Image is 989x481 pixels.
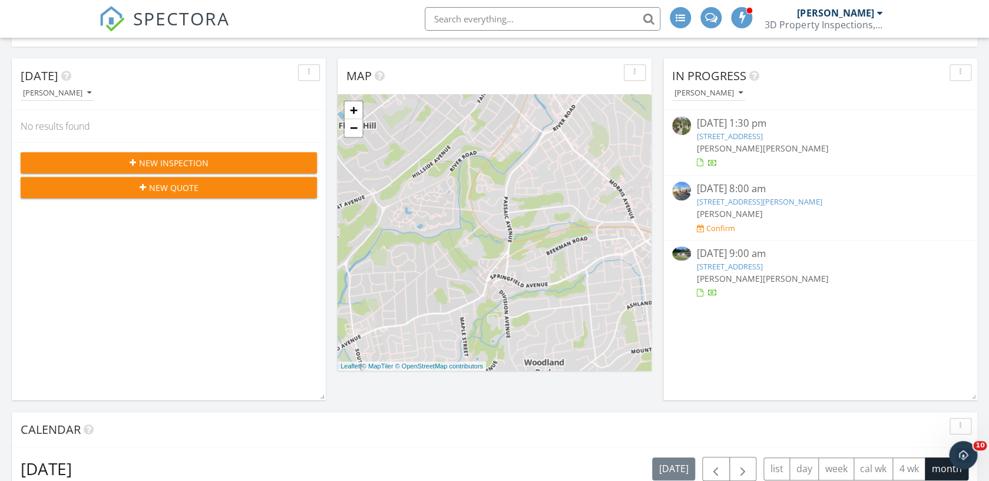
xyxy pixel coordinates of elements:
a: © MapTiler [362,363,393,370]
img: The Best Home Inspection Software - Spectora [99,6,125,32]
div: [PERSON_NAME] [23,89,91,97]
span: Calendar [21,421,81,437]
button: 4 wk [892,457,925,480]
button: [PERSON_NAME] [672,85,745,101]
a: [DATE] 8:00 am [STREET_ADDRESS][PERSON_NAME] [PERSON_NAME] Confirm [672,182,968,234]
span: SPECTORA [133,6,230,31]
div: [DATE] 8:00 am [697,182,944,196]
a: Leaflet [340,363,360,370]
button: Previous month [702,457,730,481]
a: [DATE] 9:00 am [STREET_ADDRESS] [PERSON_NAME][PERSON_NAME] [672,246,968,299]
span: [PERSON_NAME] [697,208,763,219]
button: Next month [729,457,757,481]
span: [PERSON_NAME] [763,143,829,154]
a: Zoom in [345,101,362,119]
button: day [789,457,819,480]
span: 10 [973,441,987,450]
button: [DATE] [652,457,695,480]
img: 9562579%2Fcover_photos%2FIvEbThweVAvV9nSJsWvN%2Fsmall.jpg [672,246,691,261]
img: 9541624%2Fcover_photos%2FexbbUDFRHLae66rlD0CY%2Fsmall.jpg [672,116,691,135]
button: week [818,457,854,480]
div: | [338,361,486,371]
div: No results found [12,110,326,142]
div: [DATE] 9:00 am [697,246,944,261]
span: [PERSON_NAME] [697,273,763,284]
button: [PERSON_NAME] [21,85,94,101]
a: [STREET_ADDRESS][PERSON_NAME] [697,196,822,207]
a: [DATE] 1:30 pm [STREET_ADDRESS] [PERSON_NAME][PERSON_NAME] [672,116,968,169]
button: cal wk [854,457,894,480]
span: New Quote [149,182,199,194]
span: Map [346,68,372,84]
button: month [925,457,968,480]
div: [PERSON_NAME] [674,89,743,97]
span: [PERSON_NAME] [697,143,763,154]
div: Confirm [706,223,735,233]
h2: [DATE] [21,457,72,480]
div: [PERSON_NAME] [797,7,874,19]
span: [PERSON_NAME] [763,273,829,284]
a: © OpenStreetMap contributors [395,363,483,370]
div: 3D Property Inspections, LLC [765,19,882,31]
a: Zoom out [345,119,362,137]
div: [DATE] 1:30 pm [697,116,944,131]
button: New Quote [21,177,317,198]
iframe: Intercom live chat [949,441,977,469]
a: [STREET_ADDRESS] [697,131,763,141]
span: In Progress [672,68,746,84]
span: [DATE] [21,68,58,84]
input: Search everything... [425,7,660,31]
img: streetview [672,182,691,200]
a: [STREET_ADDRESS] [697,261,763,272]
button: New Inspection [21,152,317,173]
a: SPECTORA [99,16,230,41]
a: Confirm [697,223,735,234]
button: list [763,457,790,480]
span: New Inspection [139,157,209,169]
